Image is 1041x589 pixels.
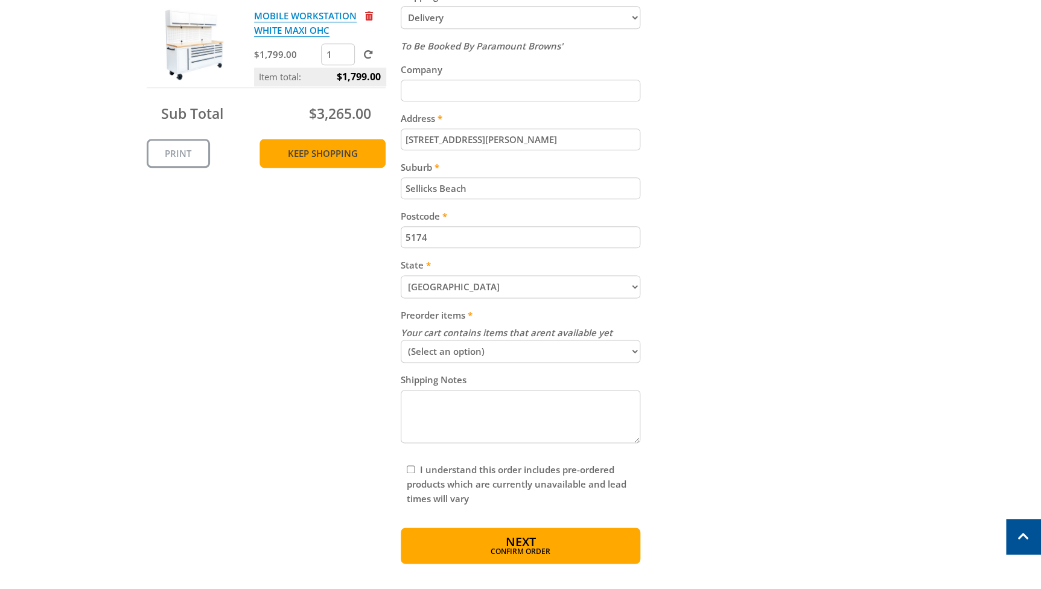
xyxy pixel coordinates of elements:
select: Please select a shipping method. [401,6,640,29]
select: Please select how you want preorder items to be delivered. [401,340,640,363]
span: $3,265.00 [309,104,371,123]
label: Postcode [401,209,640,223]
a: Keep Shopping [259,139,386,168]
span: Next [505,533,535,550]
a: Remove from cart [365,10,372,22]
span: Confirm order [427,548,614,555]
img: MOBILE WORKSTATION WHITE MAXI OHC [158,8,231,81]
input: Please read and complete. [407,465,415,473]
label: Suburb [401,160,640,174]
label: Preorder items [401,308,640,322]
em: Your cart contains items that arent available yet [401,326,613,339]
label: Address [401,111,640,126]
em: To Be Booked By Paramount Browns' [401,40,563,52]
span: $1,799.00 [337,68,381,86]
label: Shipping Notes [401,372,640,387]
label: I understand this order includes pre-ordered products which are currently unavailable and lead ti... [407,463,626,505]
label: Company [401,62,640,77]
input: Please enter your suburb. [401,177,640,199]
p: Item total: [254,68,386,86]
span: Sub Total [161,104,223,123]
select: Please select your state. [401,275,640,298]
p: $1,799.00 [254,47,319,62]
label: State [401,258,640,272]
input: Please enter your postcode. [401,226,640,248]
a: Print [147,139,210,168]
input: Please enter your address. [401,129,640,150]
a: MOBILE WORKSTATION WHITE MAXI OHC [254,10,357,37]
button: Next Confirm order [401,527,640,564]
